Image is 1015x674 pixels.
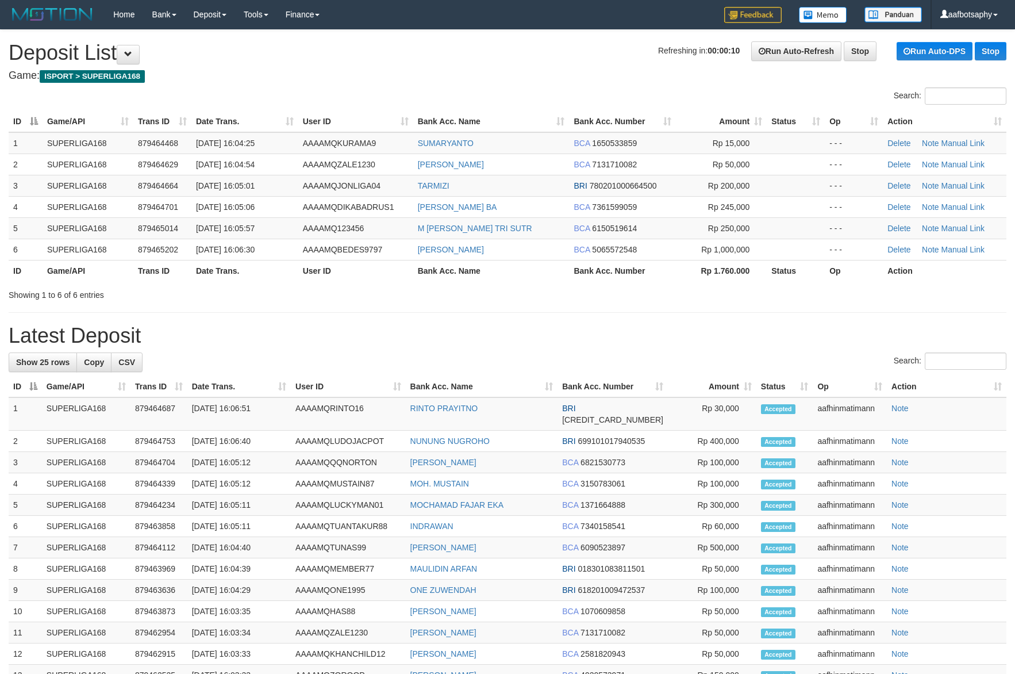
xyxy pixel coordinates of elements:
[9,111,43,132] th: ID: activate to sort column descending
[813,397,887,431] td: aafhinmatimann
[291,516,405,537] td: AAAAMQTUANTAKUR88
[887,160,910,169] a: Delete
[130,558,187,580] td: 879463969
[43,196,133,217] td: SUPERLIGA168
[887,224,910,233] a: Delete
[813,644,887,665] td: aafhinmatimann
[813,376,887,397] th: Op: activate to sort column ascending
[9,41,1006,64] h1: Deposit List
[580,479,625,488] span: Copy 3150783061 to clipboard
[891,564,909,573] a: Note
[941,160,985,169] a: Manual Link
[562,585,575,595] span: BRI
[767,260,825,281] th: Status
[891,500,909,510] a: Note
[708,224,749,233] span: Rp 250,000
[668,376,756,397] th: Amount: activate to sort column ascending
[761,458,795,468] span: Accepted
[410,607,476,616] a: [PERSON_NAME]
[701,245,749,254] span: Rp 1,000,000
[676,111,767,132] th: Amount: activate to sort column ascending
[138,202,178,212] span: 879464701
[590,181,657,190] span: Copy 780201000664500 to clipboard
[668,452,756,473] td: Rp 100,000
[922,139,939,148] a: Note
[580,649,625,658] span: Copy 2581820943 to clipboard
[298,111,413,132] th: User ID: activate to sort column ascending
[813,580,887,601] td: aafhinmatimann
[761,565,795,575] span: Accepted
[418,245,484,254] a: [PERSON_NAME]
[130,452,187,473] td: 879464704
[196,181,255,190] span: [DATE] 16:05:01
[761,501,795,511] span: Accepted
[767,111,825,132] th: Status: activate to sort column ascending
[941,245,985,254] a: Manual Link
[130,580,187,601] td: 879463636
[825,111,883,132] th: Op: activate to sort column ascending
[410,628,476,637] a: [PERSON_NAME]
[42,558,130,580] td: SUPERLIGA168
[825,217,883,239] td: - - -
[413,111,570,132] th: Bank Acc. Name: activate to sort column ascending
[569,260,676,281] th: Bank Acc. Number
[418,224,532,233] a: M [PERSON_NAME] TRI SUTR
[813,622,887,644] td: aafhinmatimann
[813,516,887,537] td: aafhinmatimann
[668,431,756,452] td: Rp 400,000
[303,202,394,212] span: AAAAMQDIKABADRUS1
[922,160,939,169] a: Note
[9,132,43,154] td: 1
[891,479,909,488] a: Note
[887,181,910,190] a: Delete
[941,202,985,212] a: Manual Link
[668,622,756,644] td: Rp 50,000
[9,431,42,452] td: 2
[291,376,405,397] th: User ID: activate to sort column ascending
[9,324,1006,347] h1: Latest Deposit
[418,181,449,190] a: TARMIZI
[668,580,756,601] td: Rp 100,000
[761,437,795,447] span: Accepted
[187,580,291,601] td: [DATE] 16:04:29
[941,181,985,190] a: Manual Link
[922,224,939,233] a: Note
[303,160,375,169] span: AAAAMQZALE1230
[138,224,178,233] span: 879465014
[574,160,590,169] span: BCA
[9,154,43,175] td: 2
[891,522,909,531] a: Note
[580,522,625,531] span: Copy 7340158541 to clipboard
[303,181,380,190] span: AAAAMQJONLIGA04
[813,431,887,452] td: aafhinmatimann
[418,160,484,169] a: [PERSON_NAME]
[668,397,756,431] td: Rp 30,000
[887,139,910,148] a: Delete
[40,70,145,83] span: ISPORT > SUPERLIGA168
[187,376,291,397] th: Date Trans.: activate to sort column ascending
[291,622,405,644] td: AAAAMQZALE1230
[887,245,910,254] a: Delete
[130,495,187,516] td: 879464234
[761,543,795,553] span: Accepted
[42,622,130,644] td: SUPERLIGA168
[130,622,187,644] td: 879462954
[130,397,187,431] td: 879464687
[9,376,42,397] th: ID: activate to sort column descending
[883,260,1006,281] th: Action
[562,607,578,616] span: BCA
[562,649,578,658] span: BCA
[825,260,883,281] th: Op
[813,452,887,473] td: aafhinmatimann
[130,431,187,452] td: 879464753
[864,7,922,22] img: panduan.png
[844,41,876,61] a: Stop
[43,217,133,239] td: SUPERLIGA168
[813,473,887,495] td: aafhinmatimann
[9,217,43,239] td: 5
[303,224,364,233] span: AAAAMQ123456
[813,495,887,516] td: aafhinmatimann
[9,6,96,23] img: MOTION_logo.png
[592,139,637,148] span: Copy 1650533859 to clipboard
[894,87,1006,105] label: Search:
